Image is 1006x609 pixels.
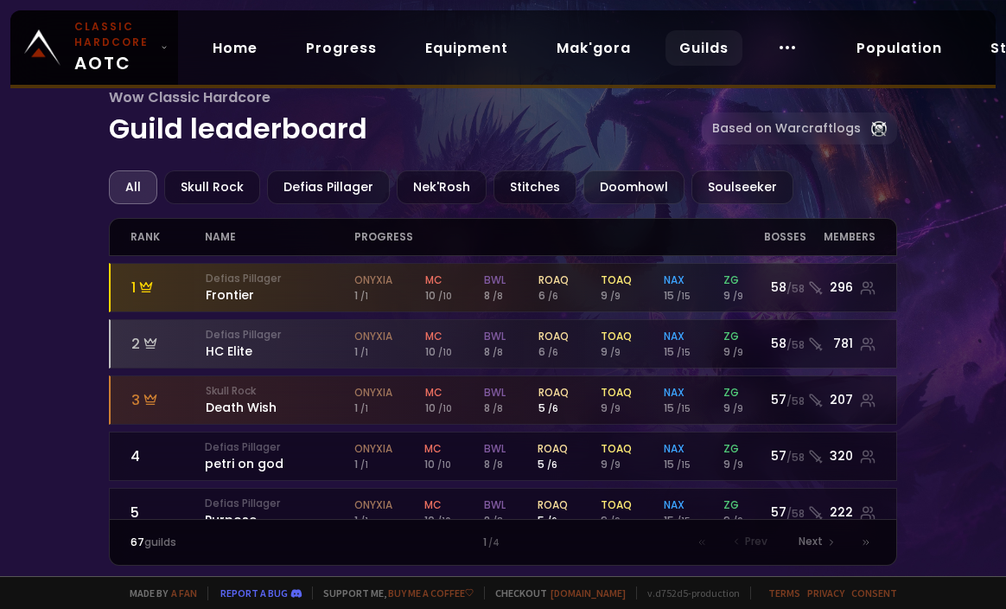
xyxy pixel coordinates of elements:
span: zg [723,441,739,456]
div: 4 [131,446,205,467]
div: rank [131,219,205,255]
small: / 10 [437,458,451,471]
div: progress [354,219,764,255]
span: roaq [538,329,569,343]
img: Warcraftlog [871,121,887,137]
small: / 9 [733,346,743,359]
small: / 15 [677,458,691,471]
div: 10 [425,344,452,360]
span: onyxia [354,329,392,343]
span: toaq [601,272,632,287]
small: / 10 [438,290,452,303]
span: toaq [601,497,632,512]
div: Frontier [206,271,354,304]
div: name [205,219,353,255]
div: Purpose [205,496,353,529]
h1: Guild leaderboard [109,87,702,150]
span: onyxia [354,385,392,400]
div: 15 [664,513,691,529]
small: / 8 [493,402,503,415]
span: Support me, [312,587,474,599]
small: / 9 [733,402,743,415]
small: / 9 [733,458,743,471]
span: bwl [484,272,506,287]
div: guilds [131,535,317,550]
small: / 1 [360,402,368,415]
span: zg [723,385,739,400]
div: 6 [538,288,569,304]
small: / 15 [677,346,691,359]
small: / 6 [548,346,558,359]
small: Skull Rock [206,383,354,399]
a: 3Skull RockDeath Wishonyxia 1 /1mc 10 /10bwl 8 /8roaq 5 /6toaq 9 /9nax 15 /15zg 9 /957/58207 [109,375,897,425]
span: roaq [538,272,569,287]
div: 781 [824,335,875,353]
span: toaq [601,385,632,400]
div: 1 [354,288,392,304]
div: 8 [484,401,506,416]
div: 5 [538,513,568,529]
span: mc [425,272,443,287]
div: 9 [601,288,632,304]
span: bwl [484,329,506,343]
small: / 15 [677,515,691,528]
div: 1 [354,457,392,472]
span: Next [799,534,823,549]
small: / 9 [610,290,621,303]
small: / 9 [610,458,621,471]
small: Defias Pillager [206,327,354,343]
div: 57 [764,503,824,522]
div: 15 [664,344,691,360]
div: 15 [664,288,691,304]
div: 10 [425,401,452,416]
div: Doomhowl [583,170,684,204]
span: bwl [484,497,506,512]
div: All [109,170,157,204]
div: 9 [723,401,743,416]
div: 58 [764,335,824,353]
a: Based on Warcraftlogs [702,112,897,144]
a: Equipment [411,30,522,66]
small: / 4 [488,536,500,550]
a: Terms [768,587,800,599]
div: Soulseeker [691,170,793,204]
div: 5 [538,457,568,472]
small: / 58 [786,394,805,409]
div: HC Elite [206,327,354,361]
span: mc [424,497,442,512]
div: 58 [764,279,824,297]
div: members [824,219,875,255]
div: Defias Pillager [267,170,390,204]
small: / 10 [438,402,452,415]
small: / 8 [493,458,503,471]
span: roaq [538,385,569,400]
span: toaq [601,329,632,343]
div: 8 [484,513,506,529]
div: 9 [601,513,632,529]
div: 2 [131,333,206,355]
span: zg [723,497,739,512]
span: AOTC [74,19,154,76]
small: / 1 [360,346,368,359]
div: Skull Rock [164,170,260,204]
div: 15 [664,457,691,472]
span: 67 [131,535,144,549]
a: Classic HardcoreAOTC [10,10,178,85]
small: / 58 [786,450,805,465]
div: 10 [424,457,451,472]
small: / 58 [786,337,805,353]
div: 6 [538,344,569,360]
a: Privacy [807,587,844,599]
span: onyxia [354,497,392,512]
span: mc [425,329,443,343]
div: 9 [723,513,743,529]
span: onyxia [354,441,392,456]
span: toaq [601,441,632,456]
div: 3 [131,389,206,411]
div: Bosses [764,219,824,255]
small: Defias Pillager [205,439,353,455]
a: a fan [171,587,197,599]
div: 1 [131,277,206,298]
div: 9 [723,288,743,304]
small: / 58 [786,506,805,522]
